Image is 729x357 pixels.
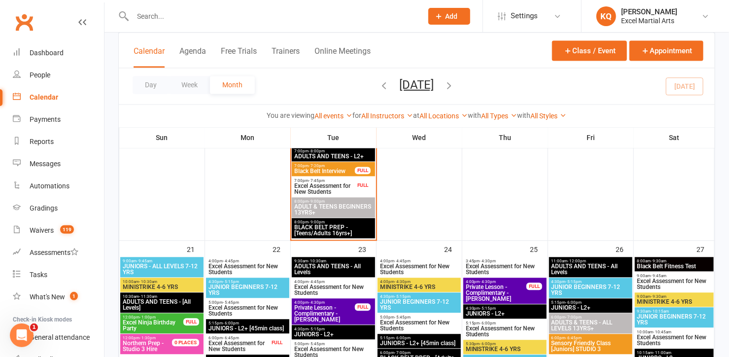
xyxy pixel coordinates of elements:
[294,327,373,331] span: 4:30pm
[60,225,74,234] span: 119
[169,76,210,94] button: Week
[465,284,527,302] span: Private Lesson - Complimentary - [PERSON_NAME]
[122,336,184,340] span: 12:00pm
[428,8,470,25] button: Add
[208,300,287,305] span: 5:00pm
[465,342,545,346] span: 5:30pm
[294,224,373,236] span: BLACK BELT PREP - [Teens/Adults 16yrs+]
[30,49,64,57] div: Dashboard
[30,293,65,301] div: What's New
[548,127,634,148] th: Fri
[223,321,239,325] span: - 6:00pm
[122,340,184,352] span: Studio 3 Hire
[221,46,257,68] button: Free Trials
[465,280,527,284] span: 4:00pm
[309,300,325,305] span: - 4:30pm
[637,294,712,299] span: 9:00am
[267,111,315,119] strong: You are viewing
[13,264,104,286] a: Tasks
[122,320,184,331] span: Excel Ninja Birthday Party
[30,249,78,256] div: Assessments
[637,309,712,314] span: 9:30am
[621,16,677,25] div: Excel Martial Arts
[309,342,325,346] span: - 5:45pm
[637,263,712,269] span: Black Belt Fitness Test
[30,226,54,234] div: Waivers
[272,46,300,68] button: Trainers
[208,259,287,263] span: 4:00pm
[208,340,270,352] span: Excel Assessment for New Students
[13,86,104,108] a: Calendar
[465,311,545,317] span: JUNIORS - L2+
[465,346,545,352] span: MINISTRIKE 4-6 YRS
[551,259,630,263] span: 11:00am
[291,127,377,148] th: Tue
[13,42,104,64] a: Dashboard
[654,330,672,334] span: - 10:45am
[210,76,255,94] button: Month
[294,259,373,263] span: 9:30am
[551,315,630,320] span: 6:00pm
[394,259,411,263] span: - 4:45pm
[294,168,355,174] span: Black Belt Interview
[123,340,164,347] span: Northern Prep -
[394,336,411,340] span: - 6:00pm
[637,330,712,334] span: 10:00am
[637,274,712,278] span: 9:00am
[13,131,104,153] a: Reports
[119,127,205,148] th: Sun
[122,263,202,275] span: JUNIORS - ALL LEVELS 7-12 YRS
[394,315,411,320] span: - 5:45pm
[465,325,545,337] span: Excel Assessment for New Students
[12,10,36,35] a: Clubworx
[30,333,90,341] div: General attendance
[122,284,202,290] span: MINISTRIKE 4-6 YRS
[208,321,287,325] span: 5:15pm
[465,263,545,275] span: Excel Assessment for New Students
[139,294,157,299] span: - 11:30am
[308,259,326,263] span: - 10:30am
[294,305,355,322] span: Private Lesson - Complimentary - [PERSON_NAME]
[634,127,715,148] th: Sat
[480,306,496,311] span: - 5:15pm
[637,278,712,290] span: Excel Assessment for New Students
[637,299,712,305] span: MINISTRIKE 4-6 YRS
[139,336,156,340] span: - 1:30pm
[380,351,459,355] span: 6:00pm
[651,274,667,278] span: - 9:45am
[552,40,627,61] button: Class / Event
[380,294,459,299] span: 4:30pm
[551,280,630,284] span: 4:30pm
[208,336,270,340] span: 6:00pm
[654,351,672,355] span: - 11:00am
[294,331,373,337] span: JUNIORS - L2+
[30,271,47,279] div: Tasks
[13,153,104,175] a: Messages
[30,160,61,168] div: Messages
[10,323,34,347] iframe: Intercom live chat
[380,336,459,340] span: 5:15pm
[122,299,202,311] span: ADULTS AND TEENS - [All Levels]
[172,339,199,346] div: 0 PLACES
[526,283,542,290] div: FULL
[208,263,287,275] span: Excel Assessment for New Students
[294,164,355,168] span: 7:00pm
[294,183,355,195] span: Excel Assessment for New Students
[294,153,373,159] span: ADULTS AND TEENS - L2+
[551,300,630,305] span: 5:15pm
[309,178,325,183] span: - 7:45pm
[13,197,104,219] a: Gradings
[122,259,202,263] span: 9:00am
[309,220,325,224] span: - 9:00pm
[420,112,468,120] a: All Locations
[314,46,371,68] button: Online Meetings
[551,305,630,311] span: JUNIORS - L2+
[394,351,411,355] span: - 7:00pm
[13,242,104,264] a: Assessments
[13,326,104,349] a: General attendance kiosk mode
[294,263,373,275] span: ADULTS AND TEENS - All Levels
[208,280,287,284] span: 4:30pm
[294,149,373,153] span: 7:00pm
[122,280,202,284] span: 10:00am
[637,314,712,325] span: JUNIOR BEGINNERS 7-12 YRS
